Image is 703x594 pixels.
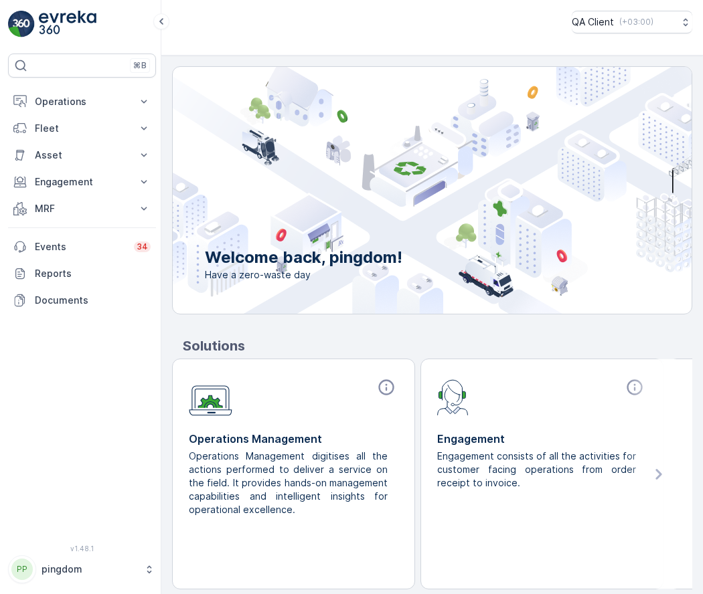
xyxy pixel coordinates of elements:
[183,336,692,356] p: Solutions
[8,555,156,583] button: PPpingdom
[35,267,151,280] p: Reports
[8,233,156,260] a: Events34
[8,195,156,222] button: MRF
[35,95,129,108] p: Operations
[619,17,653,27] p: ( +03:00 )
[8,11,35,37] img: logo
[8,260,156,287] a: Reports
[437,431,647,447] p: Engagement
[189,431,398,447] p: Operations Management
[572,11,692,33] button: QA Client(+03:00)
[133,60,147,71] p: ⌘B
[11,559,33,580] div: PP
[189,378,232,416] img: module-icon
[8,88,156,115] button: Operations
[437,450,636,490] p: Engagement consists of all the activities for customer facing operations from order receipt to in...
[42,563,137,576] p: pingdom
[572,15,614,29] p: QA Client
[112,67,692,314] img: city illustration
[35,294,151,307] p: Documents
[35,148,129,162] p: Asset
[8,115,156,142] button: Fleet
[35,240,126,254] p: Events
[35,175,129,189] p: Engagement
[8,169,156,195] button: Engagement
[205,247,402,268] p: Welcome back, pingdom!
[205,268,402,282] span: Have a zero-waste day
[189,450,388,516] p: Operations Management digitises all the actions performed to deliver a service on the field. It p...
[35,202,129,215] p: MRF
[8,544,156,553] span: v 1.48.1
[137,241,148,252] p: 34
[8,287,156,314] a: Documents
[35,122,129,135] p: Fleet
[8,142,156,169] button: Asset
[437,378,469,415] img: module-icon
[39,11,96,37] img: logo_light-DOdMpM7g.png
